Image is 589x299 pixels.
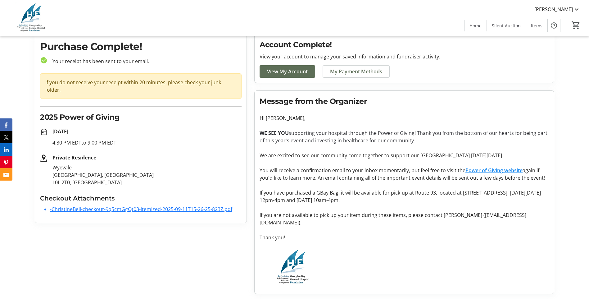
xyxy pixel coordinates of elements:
p: 4:30 PM EDT to 9:00 PM EDT [52,139,242,146]
p: Wyevale [GEOGRAPHIC_DATA], [GEOGRAPHIC_DATA] L0L 2T0, [GEOGRAPHIC_DATA] [52,164,242,186]
a: View My Account [260,65,315,78]
h2: Account Complete! [260,39,549,50]
h2: 2025 Power of Giving [40,112,242,123]
h2: Message from the Organizer [260,96,549,107]
button: Cart [570,20,582,31]
h3: Checkout Attachments [40,194,242,203]
a: -ChristineBell-checkout-9q5cmGgQt03-itemized-2025-09-11T15-26-25-823Z.pdf [50,206,232,213]
span: [PERSON_NAME] [534,6,573,13]
div: If you do not receive your receipt within 20 minutes, please check your junk folder. [40,73,242,99]
p: We are excited to see our community come together to support our [GEOGRAPHIC_DATA] [DATE][DATE]. [260,152,549,159]
p: If you are not available to pick up your item during these items, please contact [PERSON_NAME] ([... [260,211,549,226]
p: You will receive a confirmation email to your inbox momentarily, but feel free to visit the again... [260,167,549,182]
span: My Payment Methods [330,68,382,75]
a: Items [526,20,547,31]
h1: Purchase Complete! [40,39,242,54]
span: Silent Auction [492,22,521,29]
a: Home [464,20,487,31]
button: [PERSON_NAME] [529,4,585,14]
strong: WE SEE YOU [260,130,289,136]
span: Items [531,22,542,29]
span: Home [469,22,482,29]
a: Power of Giving website [465,167,523,174]
p: If you have purchased a GBay Bag, it will be available for pick-up at Route 93, located at [STREE... [260,189,549,204]
a: Silent Auction [487,20,526,31]
p: Thank you! [260,234,549,241]
strong: [DATE] [52,128,68,135]
p: Your receipt has been sent to your email. [48,57,242,65]
mat-icon: check_circle [40,57,48,64]
span: View My Account [267,68,308,75]
img: Georgian Bay General Hospital Foundation's Logo [4,2,59,34]
span: supporting your hospital through the Power of Giving! Thank you from the bottom of our hearts for... [260,130,547,144]
p: Hi [PERSON_NAME], [260,114,549,122]
strong: Private Residence [52,154,96,161]
button: Help [548,19,560,32]
mat-icon: date_range [40,128,48,136]
a: My Payment Methods [323,65,390,78]
img: Georgian Bay General Hospital Foundation logo [260,249,326,286]
p: View your account to manage your saved information and fundraiser activity. [260,53,549,60]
